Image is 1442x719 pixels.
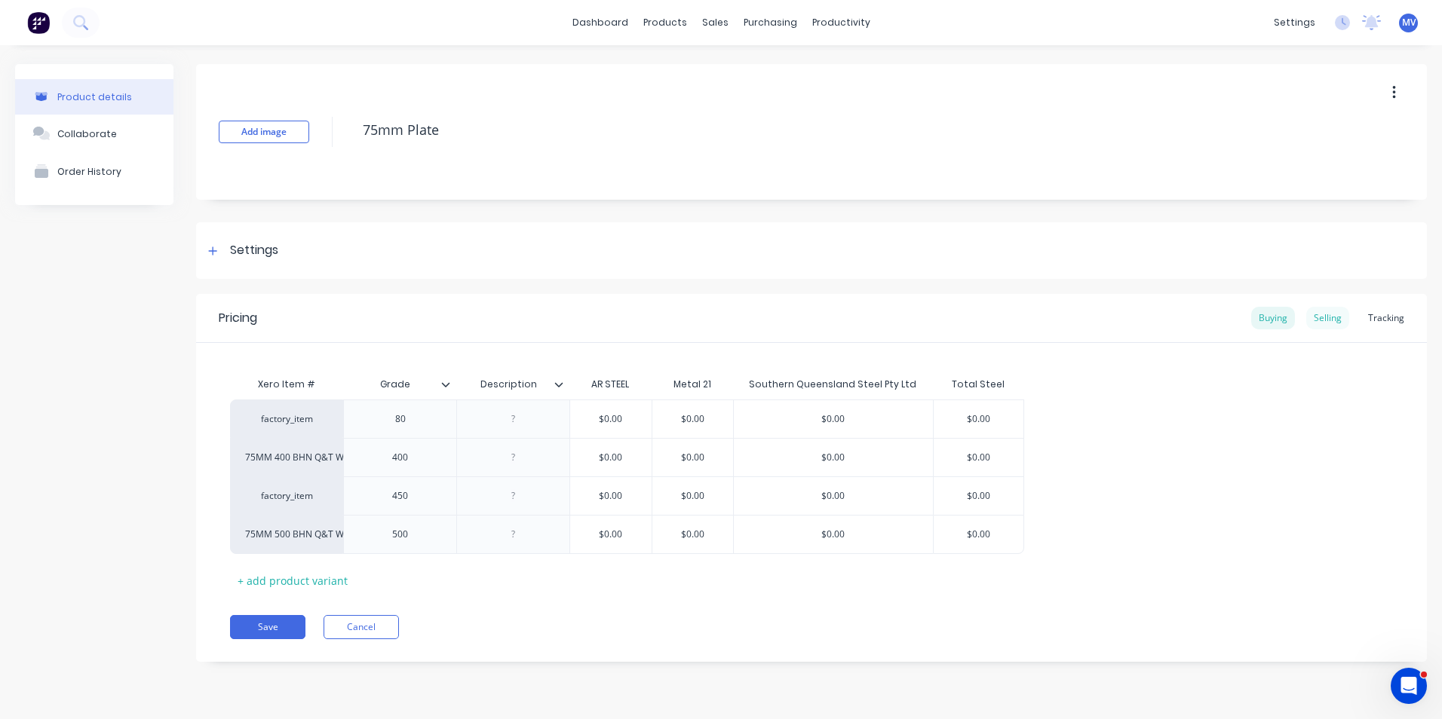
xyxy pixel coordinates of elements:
[57,91,132,102] div: Product details
[570,516,652,553] div: $0.00
[1391,668,1427,704] iframe: Intercom live chat
[57,128,117,139] div: Collaborate
[245,412,328,426] div: factory_item
[230,438,1024,476] div: 75MM 400 BHN Q&T WEAR PLATE400$0.00$0.00$0.00$0.00
[15,115,173,152] button: Collaborate
[736,11,805,34] div: purchasing
[230,569,355,592] div: + add product variant
[1251,307,1295,329] div: Buying
[245,489,328,503] div: factory_item
[343,369,456,399] div: Grade
[1266,11,1323,34] div: settings
[363,409,438,429] div: 80
[1306,307,1349,329] div: Selling
[591,378,629,391] div: AR STEEL
[324,615,399,639] button: Cancel
[363,486,438,506] div: 450
[245,528,328,541] div: 75MM 500 BHN Q&T WEAR PLATE
[219,121,309,143] button: Add image
[355,112,1304,148] textarea: 75mm Plate
[565,11,636,34] a: dashboard
[749,378,916,391] div: Southern Queensland Steel Pty Ltd
[230,241,278,260] div: Settings
[652,516,734,553] div: $0.00
[934,516,1024,553] div: $0.00
[230,615,305,639] button: Save
[673,378,711,391] div: Metal 21
[934,439,1024,476] div: $0.00
[652,439,734,476] div: $0.00
[734,400,933,438] div: $0.00
[570,477,652,515] div: $0.00
[952,378,1005,391] div: Total Steel
[230,515,1024,554] div: 75MM 500 BHN Q&T WEAR PLATE500$0.00$0.00$0.00$0.00
[934,477,1024,515] div: $0.00
[734,439,933,476] div: $0.00
[343,366,447,403] div: Grade
[934,400,1024,438] div: $0.00
[230,476,1024,515] div: factory_item450$0.00$0.00$0.00$0.00
[652,477,734,515] div: $0.00
[230,399,1024,438] div: factory_item80$0.00$0.00$0.00$0.00
[363,525,438,544] div: 500
[15,79,173,115] button: Product details
[805,11,878,34] div: productivity
[456,366,560,403] div: Description
[570,400,652,438] div: $0.00
[57,166,121,177] div: Order History
[27,11,50,34] img: Factory
[570,439,652,476] div: $0.00
[1361,307,1412,329] div: Tracking
[652,400,734,438] div: $0.00
[230,369,343,399] div: Xero Item #
[636,11,695,34] div: products
[734,477,933,515] div: $0.00
[734,516,933,553] div: $0.00
[219,309,257,327] div: Pricing
[695,11,736,34] div: sales
[456,369,569,399] div: Description
[245,451,328,464] div: 75MM 400 BHN Q&T WEAR PLATE
[15,152,173,190] button: Order History
[1402,16,1416,29] span: MV
[363,448,438,467] div: 400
